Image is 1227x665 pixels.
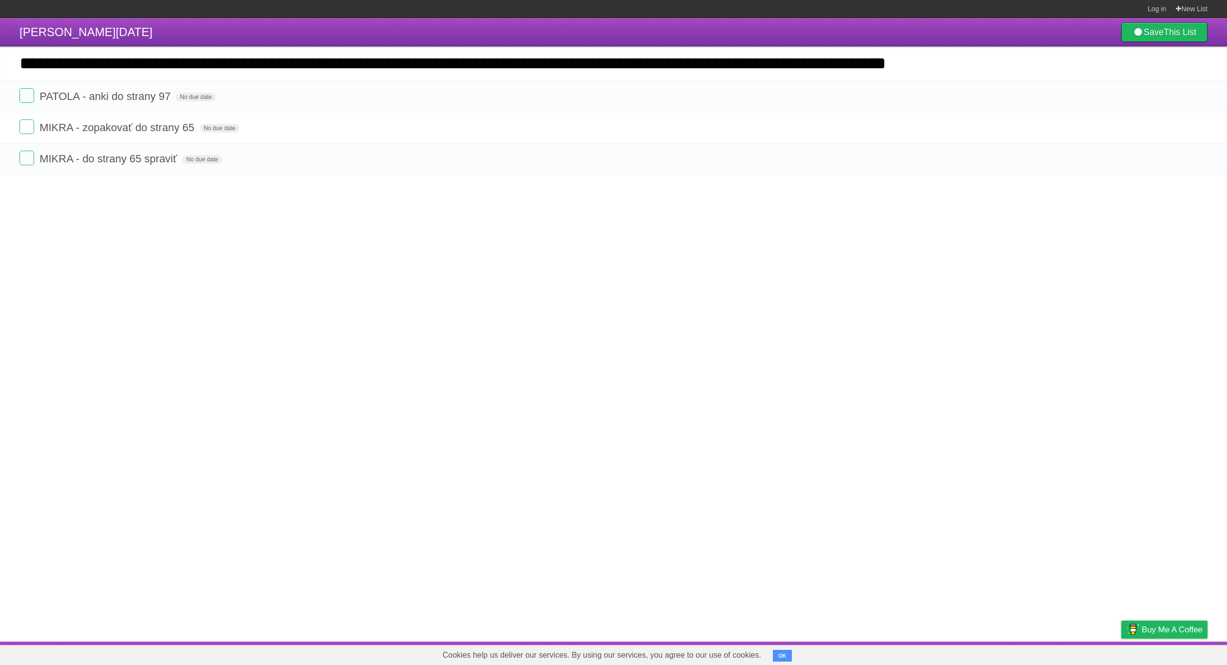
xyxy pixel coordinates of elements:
label: Done [19,119,34,134]
span: No due date [176,93,215,101]
a: SaveThis List [1121,22,1208,42]
button: OK [773,650,792,662]
span: Buy me a coffee [1142,621,1203,638]
img: Buy me a coffee [1126,621,1139,638]
span: PATOLA - anki do strany 97 [39,90,173,102]
span: [PERSON_NAME][DATE] [19,25,153,39]
span: No due date [182,155,222,164]
a: Developers [1024,644,1063,663]
a: About [992,644,1012,663]
a: Buy me a coffee [1121,621,1208,639]
a: Privacy [1109,644,1134,663]
label: Done [19,88,34,103]
a: Suggest a feature [1146,644,1208,663]
span: MIKRA - zopakovať do strany 65 [39,121,197,134]
span: Cookies help us deliver our services. By using our services, you agree to our use of cookies. [433,645,771,665]
a: Terms [1075,644,1097,663]
b: This List [1164,27,1196,37]
span: MIKRA - do strany 65 spraviť [39,153,179,165]
label: Done [19,151,34,165]
span: No due date [200,124,239,133]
